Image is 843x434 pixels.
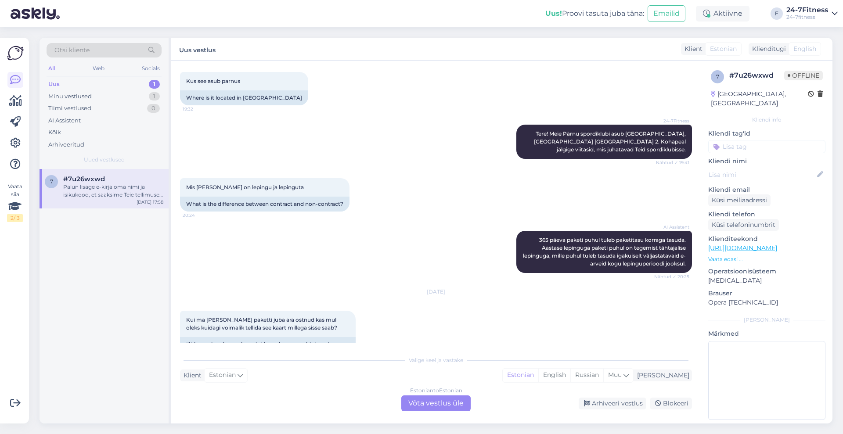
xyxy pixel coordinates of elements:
div: Russian [570,369,603,382]
div: [PERSON_NAME] [708,316,825,324]
span: 19:32 [183,106,216,112]
span: Otsi kliente [54,46,90,55]
div: Estonian [503,369,538,382]
span: Offline [784,71,823,80]
div: All [47,63,57,74]
p: [MEDICAL_DATA] [708,276,825,285]
span: #7u26wxwd [63,175,105,183]
div: Kõik [48,128,61,137]
div: [PERSON_NAME] [634,371,689,380]
input: Lisa tag [708,140,825,153]
button: Emailid [648,5,685,22]
span: 7 [50,178,53,185]
span: Estonian [209,370,236,380]
div: Küsi meiliaadressi [708,194,771,206]
div: Valige keel ja vastake [180,356,692,364]
div: Palun lisage e-kirja oma nimi ja isikukood, et saaksime Teie tellimuse kinnitada. [63,183,163,199]
p: Klienditeekond [708,234,825,244]
p: Brauser [708,289,825,298]
div: 2 / 3 [7,214,23,222]
div: Tiimi vestlused [48,104,91,113]
div: 24-7Fitness [786,7,828,14]
img: Askly Logo [7,45,24,61]
span: 20:24 [183,212,216,219]
div: Võta vestlus üle [401,395,471,411]
div: Kliendi info [708,116,825,124]
div: Küsi telefoninumbrit [708,219,779,231]
div: Minu vestlused [48,92,92,101]
p: Kliendi email [708,185,825,194]
div: 0 [147,104,160,113]
span: Kui ma [PERSON_NAME] paketti juba ara ostnud kas mul oleks kuidagi voimalik tellida see kaart mil... [186,316,338,331]
span: Kus see asub parnus [186,78,240,84]
div: Vaata siia [7,183,23,222]
a: 24-7Fitness24-7fitness [786,7,838,21]
span: Muu [608,371,622,379]
a: [URL][DOMAIN_NAME] [708,244,777,252]
input: Lisa nimi [709,170,815,179]
div: Klient [180,371,202,380]
div: # 7u26wxwd [729,70,784,81]
p: Opera [TECHNICAL_ID] [708,298,825,307]
div: [GEOGRAPHIC_DATA], [GEOGRAPHIC_DATA] [711,90,808,108]
span: Estonian [710,44,737,54]
div: F [771,7,783,20]
div: [DATE] 17:58 [137,199,163,205]
span: Mis [PERSON_NAME] on lepingu ja lepinguta [186,184,304,190]
div: 1 [149,80,160,89]
p: Kliendi tag'id [708,129,825,138]
div: 24-7fitness [786,14,828,21]
div: Klient [681,44,702,54]
div: If I have already purchased this package, would there be any way for me to order the card that wi... [180,337,356,360]
span: AI Assistent [656,224,689,230]
div: Socials [140,63,162,74]
div: Aktiivne [696,6,749,22]
span: Tere! Meie Pärnu spordiklubi asub [GEOGRAPHIC_DATA], [GEOGRAPHIC_DATA] [GEOGRAPHIC_DATA] 2. Kohap... [534,130,687,153]
div: Proovi tasuta juba täna: [545,8,644,19]
div: Blokeeri [650,398,692,409]
div: Klienditugi [749,44,786,54]
p: Märkmed [708,329,825,338]
div: 1 [149,92,160,101]
div: Arhiveeritud [48,140,84,149]
span: Nähtud ✓ 19:41 [656,159,689,166]
span: Uued vestlused [84,156,125,164]
div: AI Assistent [48,116,81,125]
div: Where is it located in [GEOGRAPHIC_DATA] [180,90,308,105]
p: Operatsioonisüsteem [708,267,825,276]
div: English [538,369,570,382]
b: Uus! [545,9,562,18]
p: Kliendi telefon [708,210,825,219]
p: Kliendi nimi [708,157,825,166]
div: Web [91,63,106,74]
label: Uus vestlus [179,43,216,55]
span: 365 päeva paketi puhul tuleb paketitasu korraga tasuda. Aastase lepinguga paketi puhul on tegemis... [523,237,687,267]
span: English [793,44,816,54]
div: [DATE] [180,288,692,296]
span: 24-7Fitness [656,118,689,124]
div: Estonian to Estonian [410,387,462,395]
span: Nähtud ✓ 20:25 [654,273,689,280]
span: 7 [716,73,719,80]
div: Uus [48,80,60,89]
div: What is the difference between contract and non-contract? [180,197,349,212]
div: Arhiveeri vestlus [579,398,646,409]
p: Vaata edasi ... [708,255,825,263]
